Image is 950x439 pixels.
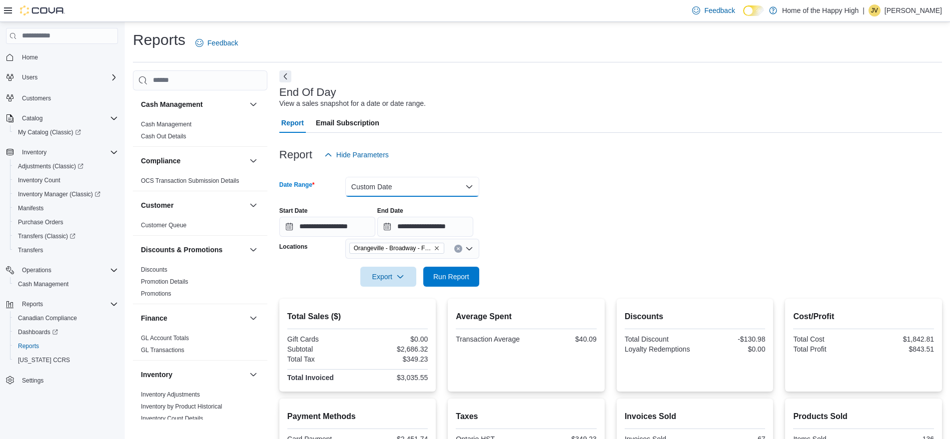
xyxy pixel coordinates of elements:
[360,267,416,287] button: Export
[141,334,189,342] span: GL Account Totals
[14,188,118,200] span: Inventory Manager (Classic)
[18,328,58,336] span: Dashboards
[10,187,122,201] a: Inventory Manager (Classic)
[2,90,122,105] button: Customers
[141,200,173,210] h3: Customer
[14,230,118,242] span: Transfers (Classic)
[18,374,118,387] span: Settings
[18,264,118,276] span: Operations
[141,370,245,380] button: Inventory
[10,159,122,173] a: Adjustments (Classic)
[22,300,43,308] span: Reports
[141,200,245,210] button: Customer
[360,335,428,343] div: $0.00
[456,311,597,323] h2: Average Spent
[287,355,356,363] div: Total Tax
[22,114,42,122] span: Catalog
[14,244,118,256] span: Transfers
[10,311,122,325] button: Canadian Compliance
[793,335,862,343] div: Total Cost
[133,175,267,191] div: Compliance
[14,340,118,352] span: Reports
[133,332,267,360] div: Finance
[141,245,245,255] button: Discounts & Promotions
[22,53,38,61] span: Home
[863,4,865,16] p: |
[247,155,259,167] button: Compliance
[14,230,79,242] a: Transfers (Classic)
[279,70,291,82] button: Next
[14,174,64,186] a: Inventory Count
[360,374,428,382] div: $3,035.55
[871,4,878,16] span: JV
[793,311,934,323] h2: Cost/Profit
[287,345,356,353] div: Subtotal
[141,403,222,411] span: Inventory by Product Historical
[141,99,203,109] h3: Cash Management
[141,266,167,273] a: Discounts
[247,244,259,256] button: Discounts & Promotions
[141,222,186,229] a: Customer Queue
[18,146,50,158] button: Inventory
[10,339,122,353] button: Reports
[287,311,428,323] h2: Total Sales ($)
[18,51,42,63] a: Home
[2,373,122,388] button: Settings
[14,312,81,324] a: Canadian Compliance
[625,311,766,323] h2: Discounts
[287,411,428,423] h2: Payment Methods
[22,148,46,156] span: Inventory
[22,266,51,274] span: Operations
[141,347,184,354] a: GL Transactions
[247,369,259,381] button: Inventory
[18,204,43,212] span: Manifests
[14,202,118,214] span: Manifests
[141,156,180,166] h3: Compliance
[2,111,122,125] button: Catalog
[279,243,308,251] label: Locations
[14,160,118,172] span: Adjustments (Classic)
[18,280,68,288] span: Cash Management
[18,375,47,387] a: Settings
[2,263,122,277] button: Operations
[869,4,881,16] div: Jennifer Verney
[625,411,766,423] h2: Invoices Sold
[866,345,934,353] div: $843.51
[793,411,934,423] h2: Products Sold
[141,133,186,140] a: Cash Out Details
[10,229,122,243] a: Transfers (Classic)
[14,160,87,172] a: Adjustments (Classic)
[704,5,735,15] span: Feedback
[22,94,51,102] span: Customers
[10,173,122,187] button: Inventory Count
[18,356,70,364] span: [US_STATE] CCRS
[14,312,118,324] span: Canadian Compliance
[133,264,267,304] div: Discounts & Promotions
[279,181,315,189] label: Date Range
[141,346,184,354] span: GL Transactions
[320,145,393,165] button: Hide Parameters
[141,313,245,323] button: Finance
[743,5,764,16] input: Dark Mode
[10,353,122,367] button: [US_STATE] CCRS
[141,132,186,140] span: Cash Out Details
[14,340,43,352] a: Reports
[697,335,766,343] div: -$130.98
[18,264,55,276] button: Operations
[349,243,444,254] span: Orangeville - Broadway - Fire & Flower
[133,30,185,50] h1: Reports
[141,403,222,410] a: Inventory by Product Historical
[18,298,118,310] span: Reports
[18,71,41,83] button: Users
[14,188,104,200] a: Inventory Manager (Classic)
[10,277,122,291] button: Cash Management
[281,113,304,133] span: Report
[434,245,440,251] button: Remove Orangeville - Broadway - Fire & Flower from selection in this group
[133,118,267,146] div: Cash Management
[133,219,267,235] div: Customer
[454,245,462,253] button: Clear input
[247,98,259,110] button: Cash Management
[14,354,74,366] a: [US_STATE] CCRS
[14,216,118,228] span: Purchase Orders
